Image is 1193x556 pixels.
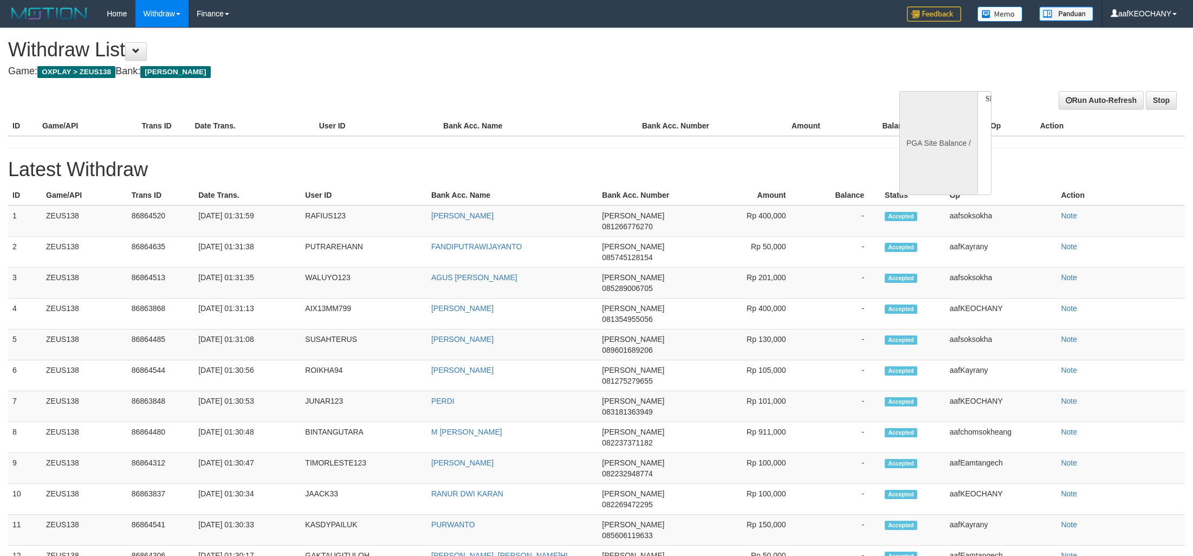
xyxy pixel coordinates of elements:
td: Rp 150,000 [710,515,802,546]
td: 3 [8,268,42,299]
td: Rp 105,000 [710,360,802,391]
td: aafKayrany [945,237,1057,268]
td: TIMORLESTE123 [301,453,427,484]
td: Rp 130,000 [710,329,802,360]
a: Note [1061,211,1077,220]
td: [DATE] 01:30:47 [194,453,301,484]
td: Rp 400,000 [710,205,802,237]
th: Balance [837,116,928,136]
td: - [802,515,881,546]
td: aafsoksokha [945,268,1057,299]
td: 86864541 [127,515,194,546]
td: aafchomsokheang [945,422,1057,453]
td: ZEUS138 [42,360,127,391]
td: 5 [8,329,42,360]
td: Rp 101,000 [710,391,802,422]
td: aafEamtangech [945,453,1057,484]
td: Rp 50,000 [710,237,802,268]
td: [DATE] 01:30:53 [194,391,301,422]
th: User ID [301,185,427,205]
a: Note [1061,273,1077,282]
td: ZEUS138 [42,268,127,299]
th: Date Trans. [194,185,301,205]
td: - [802,268,881,299]
td: Rp 100,000 [710,484,802,515]
span: 085606119633 [602,531,652,540]
th: Bank Acc. Number [638,116,737,136]
a: [PERSON_NAME] [431,335,494,344]
td: ZEUS138 [42,484,127,515]
a: Note [1061,489,1077,498]
span: 081266776270 [602,222,652,231]
td: - [802,329,881,360]
td: [DATE] 01:30:33 [194,515,301,546]
th: Bank Acc. Number [598,185,710,205]
th: Balance [802,185,881,205]
td: BINTANGUTARA [301,422,427,453]
a: AGUS [PERSON_NAME] [431,273,517,282]
td: [DATE] 01:30:56 [194,360,301,391]
span: Accepted [885,335,917,345]
td: [DATE] 01:31:38 [194,237,301,268]
td: - [802,299,881,329]
td: ZEUS138 [42,453,127,484]
div: PGA Site Balance / [899,91,977,195]
h4: Game: Bank: [8,66,784,77]
td: 7 [8,391,42,422]
th: Date Trans. [190,116,314,136]
td: [DATE] 01:31:59 [194,205,301,237]
span: 081354955056 [602,315,652,324]
img: MOTION_logo.png [8,5,90,22]
a: [PERSON_NAME] [431,211,494,220]
span: [PERSON_NAME] [602,304,664,313]
td: aafKayrany [945,360,1057,391]
th: Amount [737,116,836,136]
a: Stop [1146,91,1177,109]
a: Note [1061,366,1077,374]
td: ZEUS138 [42,237,127,268]
td: aafKEOCHANY [945,484,1057,515]
a: FANDIPUTRAWIJAYANTO [431,242,522,251]
td: Rp 100,000 [710,453,802,484]
td: 86864312 [127,453,194,484]
td: - [802,453,881,484]
td: 86864485 [127,329,194,360]
a: Run Auto-Refresh [1059,91,1144,109]
span: [PERSON_NAME] [602,458,664,467]
td: aafKEOCHANY [945,299,1057,329]
td: 86864544 [127,360,194,391]
td: ZEUS138 [42,329,127,360]
a: M [PERSON_NAME] [431,428,502,436]
span: Accepted [885,366,917,376]
a: Note [1061,304,1077,313]
span: [PERSON_NAME] [602,335,664,344]
a: [PERSON_NAME] [431,304,494,313]
span: Accepted [885,521,917,530]
td: KASDYPAILUK [301,515,427,546]
td: ZEUS138 [42,391,127,422]
td: 11 [8,515,42,546]
a: Note [1061,242,1077,251]
td: [DATE] 01:30:34 [194,484,301,515]
th: Game/API [38,116,137,136]
th: ID [8,116,38,136]
span: [PERSON_NAME] [602,489,664,498]
th: Status [880,185,945,205]
td: Rp 400,000 [710,299,802,329]
a: Note [1061,397,1077,405]
a: Note [1061,335,1077,344]
td: SUSAHTERUS [301,329,427,360]
th: Trans ID [127,185,194,205]
span: [PERSON_NAME] [602,428,664,436]
span: Accepted [885,274,917,283]
h1: Latest Withdraw [8,159,1185,180]
td: [DATE] 01:31:13 [194,299,301,329]
td: [DATE] 01:31:08 [194,329,301,360]
img: Button%20Memo.svg [977,7,1023,22]
span: Accepted [885,243,917,252]
span: Accepted [885,490,917,499]
span: 082237371182 [602,438,652,447]
span: 089601689206 [602,346,652,354]
td: 86863848 [127,391,194,422]
a: Note [1061,428,1077,436]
